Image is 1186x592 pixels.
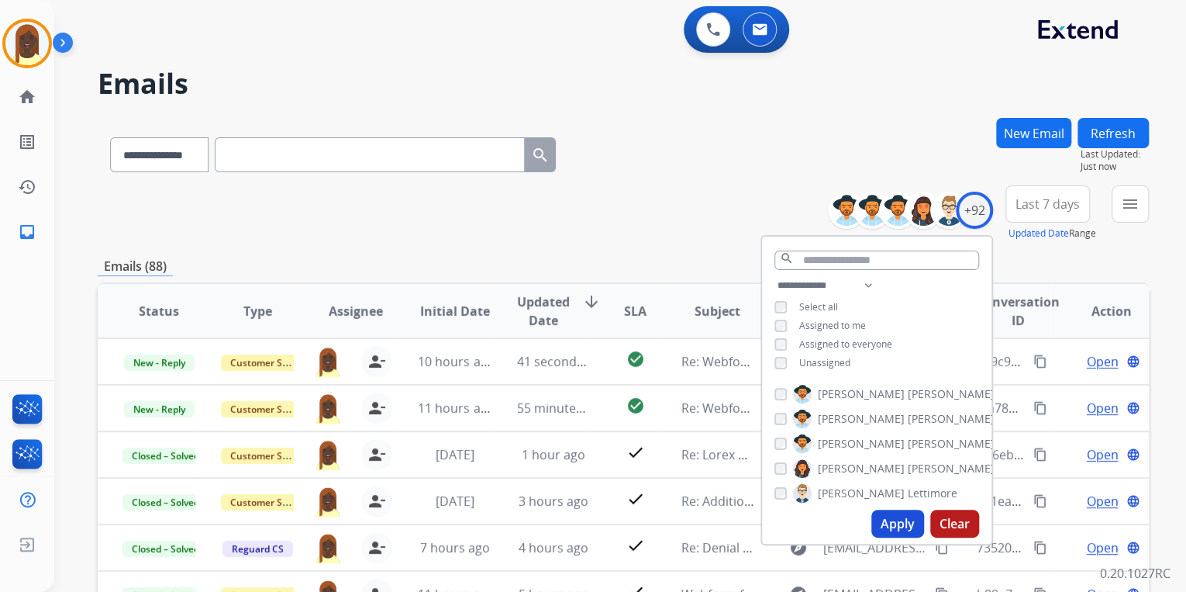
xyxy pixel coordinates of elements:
span: Lettimore [908,486,957,501]
img: agent-avatar [313,486,343,517]
mat-icon: language [1126,448,1140,462]
mat-icon: inbox [18,223,36,241]
span: Re: Denial with T& C [681,539,797,556]
span: Re: Webform from [EMAIL_ADDRESS][DOMAIN_NAME] on [DATE] [681,400,1053,417]
mat-icon: list_alt [18,133,36,151]
span: Last Updated: [1081,148,1149,161]
button: Refresh [1077,118,1149,148]
span: Assignee [329,302,383,320]
span: 3 hours ago [519,493,588,510]
span: [PERSON_NAME] [908,436,995,452]
mat-icon: content_copy [1033,494,1047,508]
mat-icon: content_copy [1033,541,1047,555]
mat-icon: history [18,178,36,196]
span: [PERSON_NAME] [908,386,995,402]
mat-icon: content_copy [1033,448,1047,462]
span: Re: Lorex questionnaire [681,446,819,463]
mat-icon: content_copy [935,541,949,555]
mat-icon: language [1126,355,1140,369]
mat-icon: person_remove [367,538,386,557]
span: [PERSON_NAME] [818,486,905,501]
button: Updated Date [1008,227,1069,240]
span: [DATE] [435,493,474,510]
span: 55 minutes ago [517,400,607,417]
mat-icon: arrow_downward [582,293,601,311]
mat-icon: check [626,443,644,462]
h2: Emails [98,68,1149,99]
span: Assigned to me [799,319,866,332]
span: 4 hours ago [519,539,588,556]
span: [DATE] [435,446,474,463]
button: Clear [930,510,979,538]
button: Apply [871,510,924,538]
mat-icon: menu [1121,195,1139,213]
mat-icon: explore [788,538,807,557]
span: Closed – Solved [122,494,209,511]
span: [PERSON_NAME] [818,461,905,476]
span: Closed – Solved [122,448,209,464]
span: Customer Support [221,494,322,511]
span: [PERSON_NAME] [818,386,905,402]
img: agent-avatar [313,439,343,470]
span: Customer Support [221,448,322,464]
span: [PERSON_NAME] [818,411,905,427]
span: Open [1086,399,1118,417]
img: agent-avatar [313,346,343,377]
img: agent-avatar [313,532,343,563]
mat-icon: language [1126,401,1140,415]
span: New - Reply [124,401,195,417]
span: 41 seconds ago [517,353,608,370]
span: Open [1086,352,1118,371]
span: 1 hour ago [522,446,585,463]
span: [PERSON_NAME] [908,411,995,427]
p: 0.20.1027RC [1100,564,1170,583]
span: 10 hours ago [418,353,495,370]
mat-icon: person_remove [367,399,386,417]
mat-icon: language [1126,541,1140,555]
mat-icon: language [1126,494,1140,508]
mat-icon: person_remove [367,445,386,464]
mat-icon: content_copy [1033,355,1047,369]
span: Customer Support [221,401,322,417]
mat-icon: search [531,146,550,164]
span: Open [1086,492,1118,511]
mat-icon: check [626,490,644,508]
span: Updated Date [517,293,570,330]
mat-icon: person_remove [367,492,386,511]
span: Type [243,302,272,320]
img: agent-avatar [313,393,343,424]
span: Closed – Solved [122,541,209,557]
span: [EMAIL_ADDRESS][DOMAIN_NAME] [822,538,926,557]
img: avatar [5,22,49,65]
span: Select all [799,300,838,313]
mat-icon: home [18,88,36,106]
span: New - Reply [124,355,195,371]
span: Reguard CS [222,541,293,557]
span: Range [1008,227,1096,240]
mat-icon: person_remove [367,352,386,371]
span: Re: Additional information [681,493,834,510]
span: Assigned to everyone [799,338,892,351]
span: [PERSON_NAME] [818,436,905,452]
span: Customer Support [221,355,322,371]
button: Last 7 days [1005,185,1090,223]
button: New Email [996,118,1071,148]
span: Unassigned [799,356,850,369]
span: 7 hours ago [419,539,489,556]
span: Initial Date [419,302,489,320]
span: Subject [695,302,740,320]
span: Status [139,302,179,320]
span: Just now [1081,161,1149,173]
mat-icon: check_circle [626,350,644,369]
div: +92 [956,192,993,229]
span: Conversation ID [977,293,1060,330]
span: 11 hours ago [418,400,495,417]
span: Open [1086,445,1118,464]
span: Re: Webform from [EMAIL_ADDRESS][DOMAIN_NAME] on [DATE] [681,353,1053,370]
span: SLA [624,302,646,320]
mat-icon: check [626,536,644,555]
span: Last 7 days [1015,201,1080,207]
th: Action [1050,284,1149,338]
p: Emails (88) [98,257,173,276]
span: Open [1086,538,1118,557]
